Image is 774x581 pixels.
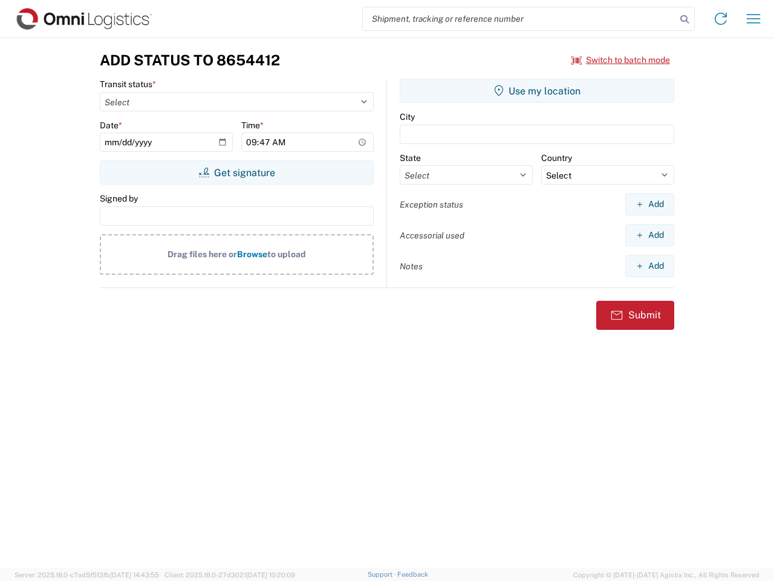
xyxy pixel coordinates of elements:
[110,571,159,579] span: [DATE] 14:43:55
[400,153,421,163] label: State
[368,571,398,578] a: Support
[400,79,674,103] button: Use my location
[267,249,306,259] span: to upload
[541,153,572,163] label: Country
[167,249,237,259] span: Drag files here or
[573,570,759,580] span: Copyright © [DATE]-[DATE] Agistix Inc., All Rights Reserved
[363,7,676,30] input: Shipment, tracking or reference number
[100,160,374,185] button: Get signature
[400,230,464,241] label: Accessorial used
[625,193,674,215] button: Add
[397,571,428,578] a: Feedback
[164,571,295,579] span: Client: 2025.18.0-27d3021
[400,199,463,210] label: Exception status
[571,50,670,70] button: Switch to batch mode
[246,571,295,579] span: [DATE] 10:20:09
[400,111,415,122] label: City
[100,79,156,90] label: Transit status
[241,120,264,131] label: Time
[625,224,674,246] button: Add
[625,255,674,277] button: Add
[237,249,267,259] span: Browse
[596,301,674,330] button: Submit
[100,51,280,69] h3: Add Status to 8654412
[100,120,122,131] label: Date
[100,193,138,204] label: Signed by
[400,261,423,272] label: Notes
[15,571,159,579] span: Server: 2025.18.0-c7ad5f513fb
